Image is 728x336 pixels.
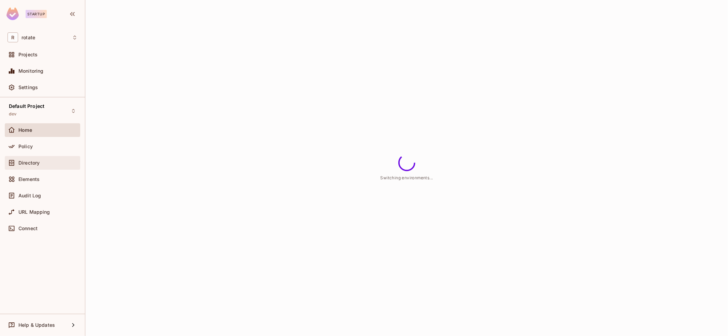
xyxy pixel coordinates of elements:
div: Startup [26,10,47,18]
span: dev [9,111,16,117]
span: Policy [18,144,33,149]
span: Default Project [9,103,44,109]
span: R [8,32,18,42]
span: URL Mapping [18,209,50,215]
span: Workspace: rotate [22,35,35,40]
span: Switching environments... [381,176,433,181]
img: SReyMgAAAABJRU5ErkJggg== [6,8,19,20]
span: Connect [18,226,38,231]
span: Directory [18,160,40,166]
span: Projects [18,52,38,57]
span: Settings [18,85,38,90]
span: Elements [18,177,40,182]
span: Monitoring [18,68,44,74]
span: Home [18,127,32,133]
span: Help & Updates [18,322,55,328]
span: Audit Log [18,193,41,198]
